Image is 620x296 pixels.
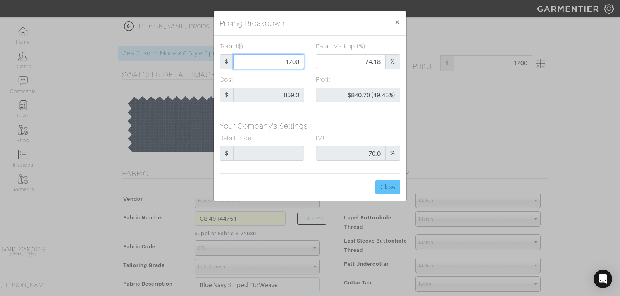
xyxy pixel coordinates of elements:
label: Retail Price [220,134,251,143]
button: Close [388,11,406,33]
span: $ [220,146,234,161]
label: Total ($) [220,42,244,51]
input: Markup % [316,54,386,69]
span: × [394,17,400,27]
span: % [385,146,400,161]
label: IMU [316,134,327,143]
div: Open Intercom Messenger [594,270,612,288]
span: $ [220,88,234,102]
label: Profit [316,75,331,84]
h5: Pricing Breakdown [220,17,285,29]
span: % [385,54,400,69]
label: Retail Markup (%) [316,42,366,51]
label: Cost [220,75,233,84]
h5: Your Company's Settings [220,121,400,131]
span: $ [220,54,234,69]
input: Unit Price [233,54,304,69]
button: Close [375,180,400,194]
